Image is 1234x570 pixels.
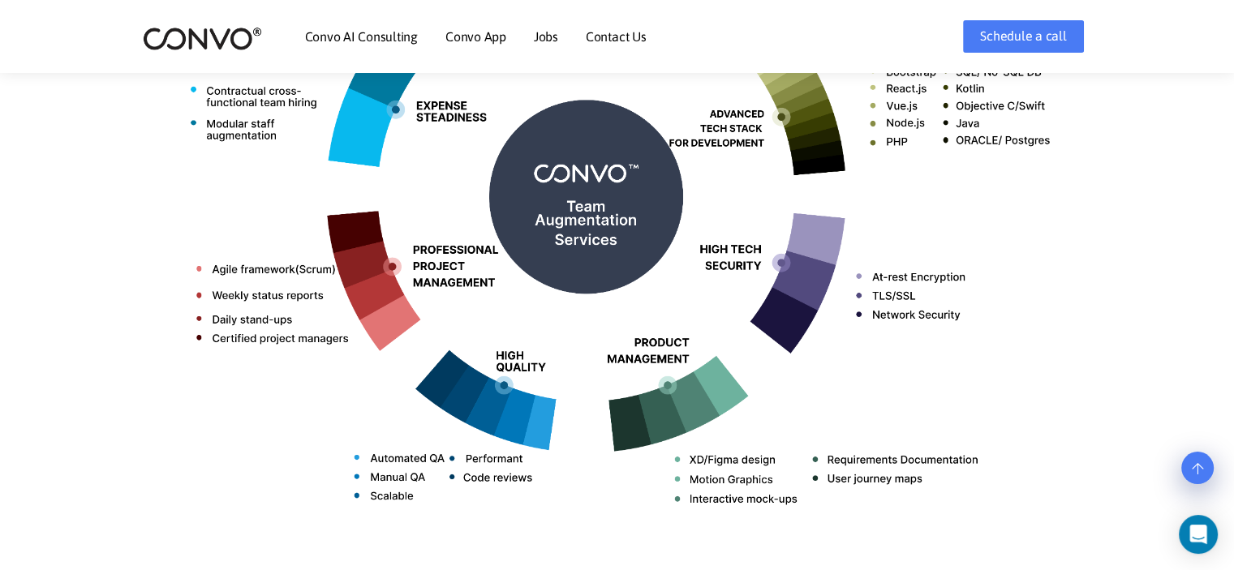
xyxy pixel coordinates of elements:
img: logo_2.png [143,26,262,51]
a: Jobs [534,30,558,43]
a: Schedule a call [963,20,1083,53]
a: Convo App [445,30,506,43]
div: Open Intercom Messenger [1179,515,1218,554]
a: Convo AI Consulting [305,30,418,43]
a: Contact Us [586,30,647,43]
